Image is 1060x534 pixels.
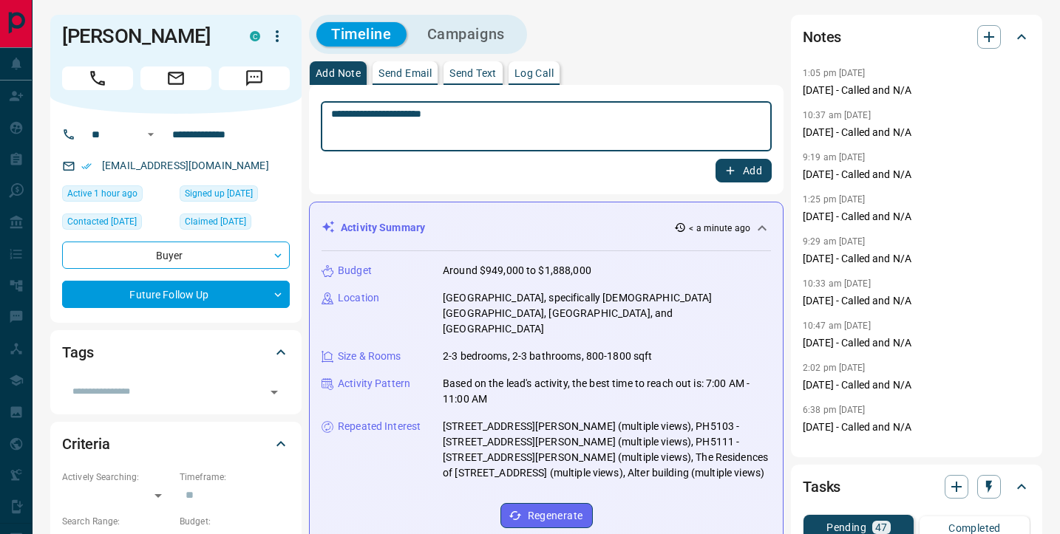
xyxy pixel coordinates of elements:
div: Tags [62,335,290,370]
div: Notes [803,19,1030,55]
h2: Tags [62,340,93,364]
div: Activity Summary< a minute ago [322,214,771,242]
p: [DATE] - Called and N/A [803,293,1030,309]
p: Pending [826,522,866,533]
p: [GEOGRAPHIC_DATA], specifically [DEMOGRAPHIC_DATA][GEOGRAPHIC_DATA], [GEOGRAPHIC_DATA], and [GEOG... [443,290,771,337]
p: 47 [875,522,888,533]
p: Budget: [180,515,290,528]
p: 9:19 am [DATE] [803,152,866,162]
h2: Tasks [803,475,840,499]
p: 10:37 am [DATE] [803,110,871,120]
span: Signed up [DATE] [185,186,253,201]
p: Log Call [514,68,554,78]
h1: [PERSON_NAME] [62,24,228,48]
p: 1:05 pm [DATE] [803,68,866,78]
p: 1:38 pm [DATE] [803,447,866,457]
div: Fri Aug 15 2025 [62,185,172,206]
button: Add [716,159,772,182]
p: Send Email [378,68,432,78]
span: Call [62,66,133,90]
span: Active 1 hour ago [67,186,137,201]
a: [EMAIL_ADDRESS][DOMAIN_NAME] [102,160,269,171]
p: Activity Summary [341,220,425,236]
p: [DATE] - Called and N/A [803,209,1030,225]
span: Claimed [DATE] [185,214,246,229]
span: Email [140,66,211,90]
p: Send Text [449,68,497,78]
p: 10:33 am [DATE] [803,278,871,289]
p: < a minute ago [689,222,750,235]
p: Repeated Interest [338,419,421,434]
p: Timeframe: [180,470,290,484]
p: 6:38 pm [DATE] [803,405,866,415]
p: 2-3 bedrooms, 2-3 bathrooms, 800-1800 sqft [443,349,653,364]
p: 10:47 am [DATE] [803,321,871,331]
div: Tasks [803,469,1030,504]
p: 2:02 pm [DATE] [803,363,866,373]
div: Future Follow Up [62,281,290,308]
p: Based on the lead's activity, the best time to reach out is: 7:00 AM - 11:00 AM [443,376,771,407]
p: Budget [338,263,372,278]
p: [DATE] - Called and N/A [803,377,1030,393]
button: Regenerate [500,503,593,528]
p: Search Range: [62,515,172,528]
p: [DATE] - Called and N/A [803,125,1030,140]
div: Thu May 20 2021 [180,185,290,206]
span: Contacted [DATE] [67,214,137,229]
p: [DATE] - Called and N/A [803,251,1030,267]
p: Activity Pattern [338,376,410,391]
p: [DATE] - Called and N/A [803,335,1030,351]
div: Thu May 20 2021 [62,213,172,234]
div: Criteria [62,426,290,462]
h2: Notes [803,25,841,49]
button: Open [264,382,285,403]
p: [DATE] - Called and N/A [803,167,1030,182]
p: Size & Rooms [338,349,401,364]
p: [STREET_ADDRESS][PERSON_NAME] (multiple views), PH5103 - [STREET_ADDRESS][PERSON_NAME] (multiple ... [443,419,771,481]
p: Completed [948,523,1001,533]
p: 1:25 pm [DATE] [803,194,866,205]
p: Add Note [316,68,361,78]
button: Open [142,126,160,143]
p: Around $949,000 to $1,888,000 [443,263,591,278]
p: [DATE] - Called and N/A [803,420,1030,435]
h2: Criteria [62,432,110,456]
div: condos.ca [250,31,260,41]
button: Campaigns [412,22,520,47]
div: Thu Aug 01 2024 [180,213,290,234]
button: Timeline [316,22,407,47]
span: Message [219,66,290,90]
p: Actively Searching: [62,470,172,484]
div: Buyer [62,242,290,269]
svg: Email Verified [81,161,92,171]
p: [DATE] - Called and N/A [803,83,1030,98]
p: 9:29 am [DATE] [803,236,866,247]
p: Location [338,290,379,306]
